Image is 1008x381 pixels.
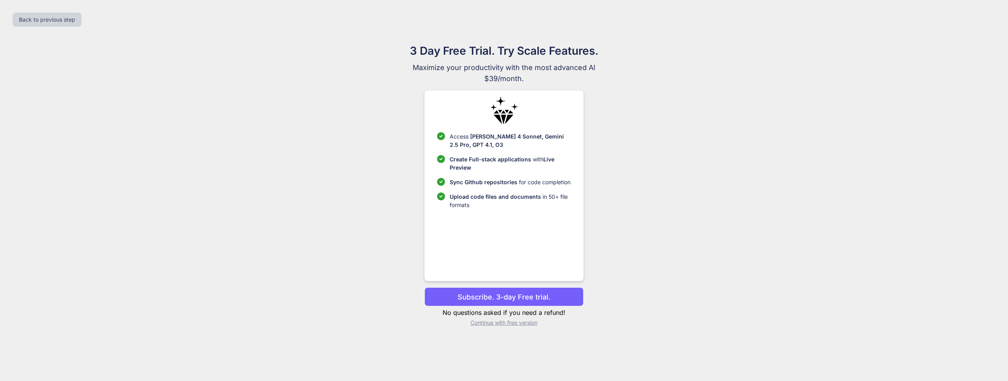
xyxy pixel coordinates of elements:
[450,192,571,209] p: in 50+ file formats
[437,192,445,200] img: checklist
[437,132,445,140] img: checklist
[450,155,571,172] p: with
[450,178,571,186] p: for code completion
[450,156,533,163] span: Create Full-stack applications
[13,13,82,27] button: Back to previous step
[450,179,517,185] span: Sync Github repositories
[450,193,541,200] span: Upload code files and documents
[424,319,583,327] p: Continue with free version
[450,132,571,149] p: Access
[437,155,445,163] img: checklist
[372,43,636,59] h1: 3 Day Free Trial. Try Scale Features.
[424,287,583,306] button: Subscribe. 3-day Free trial.
[372,62,636,73] span: Maximize your productivity with the most advanced AI
[372,73,636,84] span: $39/month.
[437,178,445,186] img: checklist
[450,133,564,148] span: [PERSON_NAME] 4 Sonnet, Gemini 2.5 Pro, GPT 4.1, O3
[458,292,550,302] p: Subscribe. 3-day Free trial.
[424,308,583,317] p: No questions asked if you need a refund!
